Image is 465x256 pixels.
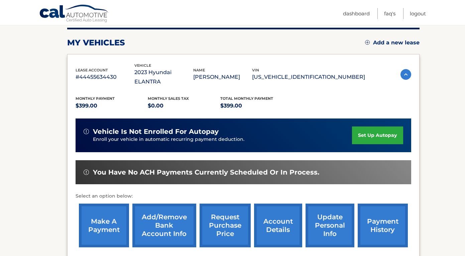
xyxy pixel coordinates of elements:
p: Enroll your vehicle in automatic recurring payment deduction. [93,136,352,143]
a: FAQ's [384,8,395,19]
a: Dashboard [343,8,370,19]
p: $399.00 [220,101,293,110]
h2: my vehicles [67,38,125,48]
span: Monthly sales Tax [148,96,189,101]
span: Monthly Payment [76,96,115,101]
span: name [193,68,205,72]
img: add.svg [365,40,370,45]
p: $0.00 [148,101,220,110]
a: account details [254,204,302,247]
p: 2023 Hyundai ELANTRA [134,68,193,86]
span: vin [252,68,259,72]
a: payment history [358,204,408,247]
a: update personal info [306,204,354,247]
a: set up autopay [352,126,403,144]
a: Cal Automotive [39,4,109,24]
p: [PERSON_NAME] [193,72,252,82]
span: vehicle is not enrolled for autopay [93,127,219,136]
span: You have no ACH payments currently scheduled or in process. [93,168,319,177]
img: accordion-active.svg [400,69,411,80]
p: $399.00 [76,101,148,110]
a: Add/Remove bank account info [132,204,196,247]
a: Logout [410,8,426,19]
a: Add a new lease [365,39,420,46]
img: alert-white.svg [84,170,89,175]
p: Select an option below: [76,192,411,200]
a: request purchase price [200,204,251,247]
span: lease account [76,68,108,72]
p: #44455634430 [76,72,134,82]
span: vehicle [134,63,151,68]
span: Total Monthly Payment [220,96,273,101]
img: alert-white.svg [84,129,89,134]
p: [US_VEHICLE_IDENTIFICATION_NUMBER] [252,72,365,82]
a: make a payment [79,204,129,247]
